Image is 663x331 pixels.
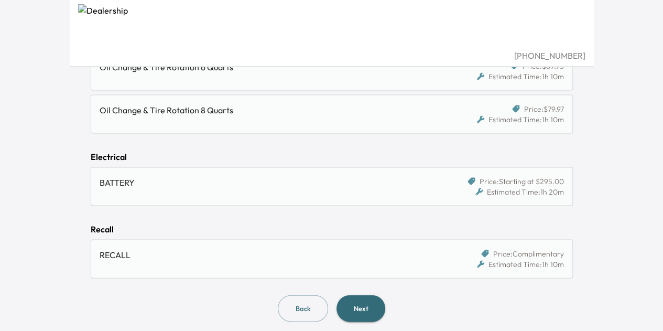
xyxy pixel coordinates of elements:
[78,49,585,62] div: [PHONE_NUMBER]
[91,222,573,235] div: Recall
[477,114,564,124] div: Estimated Time: 1h 10m
[100,176,440,188] div: BATTERY
[78,4,585,49] img: Dealership
[100,103,440,116] div: Oil Change & Tire Rotation 8 Quarts
[336,295,385,322] button: Next
[475,186,564,197] div: Estimated Time: 1h 20m
[477,71,564,81] div: Estimated Time: 1h 10m
[91,150,573,163] div: Electrical
[493,248,564,259] span: Price: Complimentary
[278,295,328,322] button: Back
[524,103,564,114] span: Price: $79.97
[480,176,564,186] span: Price: Starting at $295.00
[100,248,440,261] div: RECALL
[477,259,564,269] div: Estimated Time: 1h 10m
